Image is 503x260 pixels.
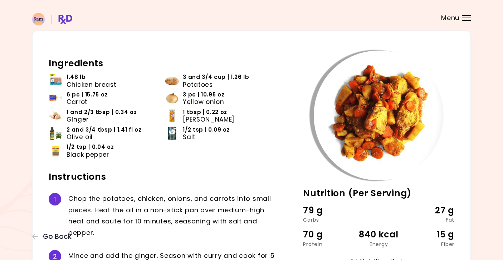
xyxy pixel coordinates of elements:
[67,91,108,98] span: 6 pc | 15.75 oz
[303,204,353,217] div: 79 g
[67,74,86,81] span: 1.48 lb
[43,233,72,241] span: Go Back
[67,109,137,116] span: 1 and 2/3 tbsp | 0.34 oz
[303,217,353,222] div: Carbs
[353,242,404,247] div: Energy
[67,133,93,141] span: Olive oil
[303,188,454,199] h2: Nutrition (Per Serving)
[441,15,459,21] span: Menu
[32,233,75,241] button: Go Back
[183,81,213,88] span: Potatoes
[183,91,224,98] span: 3 pc | 10.95 oz
[404,242,454,247] div: Fiber
[67,116,89,123] span: Ginger
[67,143,114,151] span: 1/2 tsp | 0.04 oz
[49,58,281,69] h2: Ingredients
[183,98,224,105] span: Yellow onion
[32,13,72,25] img: RxDiet
[404,204,454,217] div: 27 g
[404,217,454,222] div: Fat
[67,81,117,88] span: Chicken breast
[49,171,281,183] h2: Instructions
[49,193,61,205] div: 1
[67,151,109,158] span: Black pepper
[67,98,88,105] span: Carrot
[404,228,454,241] div: 15 g
[68,193,281,238] div: C h o p t h e p o t a t o e s , c h i c k e n , o n i o n s , a n d c a r r o t s i n t o s m a l...
[303,228,353,241] div: 70 g
[303,242,353,247] div: Protein
[183,74,249,81] span: 3 and 3/4 cup | 1.26 lb
[183,116,235,123] span: [PERSON_NAME]
[183,126,230,133] span: 1/2 tsp | 0.09 oz
[353,228,404,241] div: 840 kcal
[183,133,196,141] span: Salt
[183,109,227,116] span: 1 tbsp | 0.22 oz
[67,126,141,133] span: 2 and 3/4 tbsp | 1.41 fl oz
